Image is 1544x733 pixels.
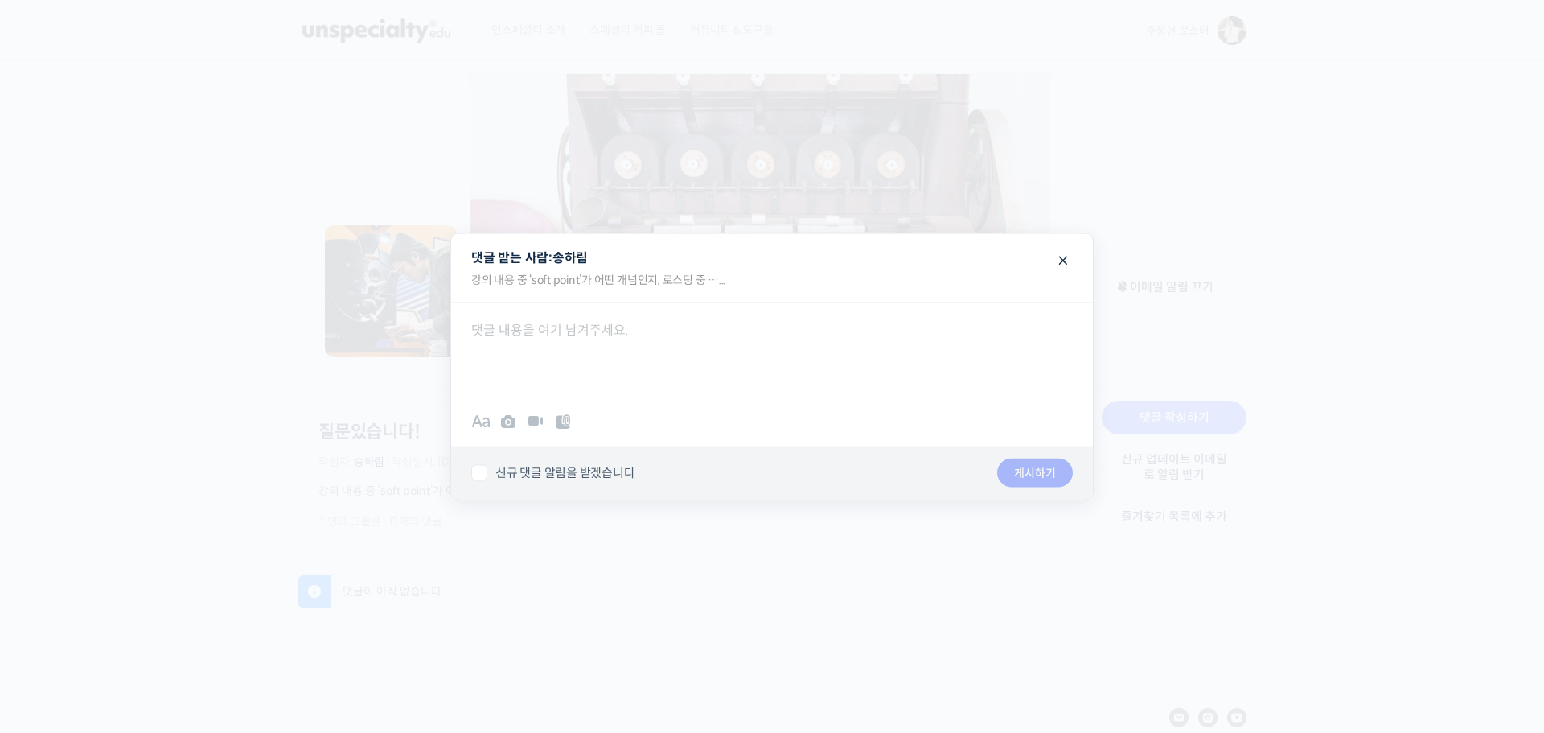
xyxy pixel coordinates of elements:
span: 대화 [147,535,166,548]
a: 대화 [106,510,207,550]
label: 신규 댓글 알림을 받겠습니다 [471,464,634,480]
a: 설정 [207,510,309,550]
span: 홈 [51,534,60,547]
div: 강의 내용 중 ‘soft point’가 어떤 개념인지, 로스팅 중 …... [459,265,1085,303]
a: 홈 [5,510,106,550]
legend: 댓글 받는 사람: [451,233,1093,303]
span: 송하림 [552,249,588,266]
span: 설정 [248,534,268,547]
